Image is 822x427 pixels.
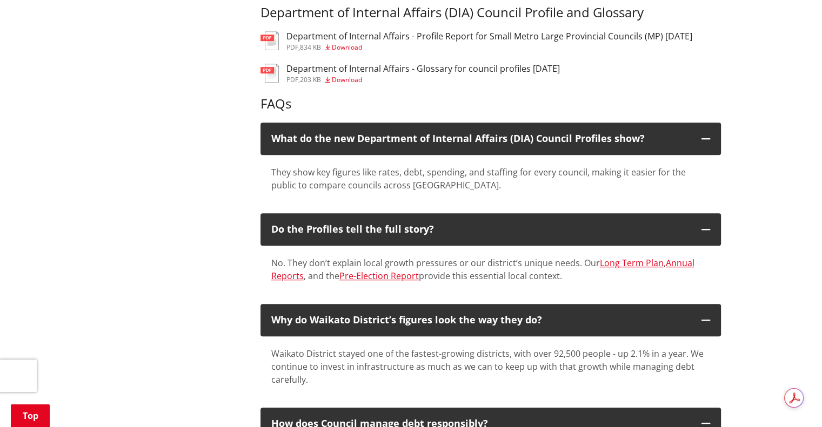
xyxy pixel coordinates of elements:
div: Why do Waikato District’s figures look the way they do? [271,315,691,326]
div: They show key figures like rates, debt, spending, and staffing for every council, making it easie... [271,166,710,192]
div: , [286,44,692,51]
div: No. They don’t explain local growth pressures or our district’s unique needs. Our , , and the pro... [271,256,710,282]
a: Annual Reports [271,257,694,282]
a: Top [11,404,50,427]
div: Do the Profiles tell the full story? [271,224,691,235]
button: Why do Waikato District’s figures look the way they do? [260,304,721,336]
button: What do the new Department of Internal Affairs (DIA) Council Profiles show? [260,123,721,155]
span: pdf [286,43,298,52]
span: 203 KB [300,75,321,84]
h3: FAQs [260,96,721,112]
span: Download [332,43,362,52]
button: Do the Profiles tell the full story? [260,213,721,246]
a: Pre-Election Report [339,270,419,282]
iframe: Messenger Launcher [772,382,811,421]
h3: Department of Internal Affairs (DIA) Council Profile and Glossary [260,5,721,21]
div: Waikato District stayed one of the fastest-growing districts, with over 92,500 people - up 2.1% i... [271,347,710,386]
h3: Department of Internal Affairs - Profile Report for Small Metro Large Provincial Councils (MP) [D... [286,31,692,42]
div: What do the new Department of Internal Affairs (DIA) Council Profiles show? [271,133,691,144]
span: pdf [286,75,298,84]
a: Department of Internal Affairs - Glossary for council profiles [DATE] pdf,203 KB Download [260,64,560,83]
a: Department of Internal Affairs - Profile Report for Small Metro Large Provincial Councils (MP) [D... [260,31,692,51]
div: , [286,77,560,83]
span: 834 KB [300,43,321,52]
a: Long Term Plan [600,257,664,269]
img: document-pdf.svg [260,31,279,50]
span: Download [332,75,362,84]
img: document-pdf.svg [260,64,279,83]
h3: Department of Internal Affairs - Glossary for council profiles [DATE] [286,64,560,74]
